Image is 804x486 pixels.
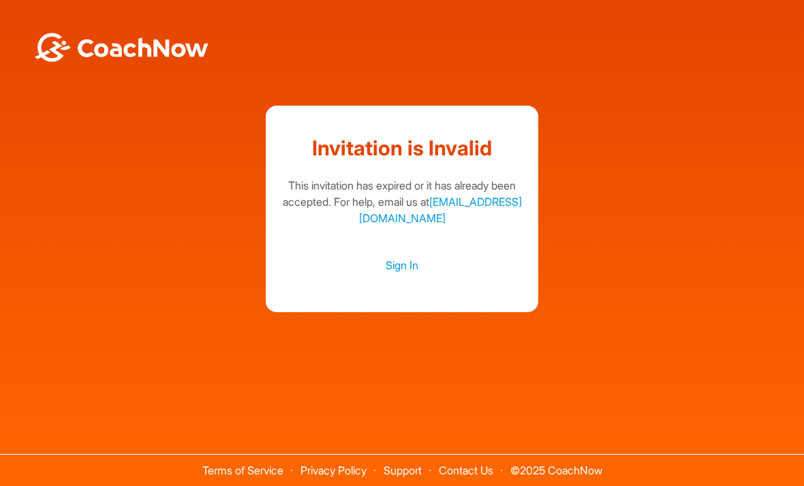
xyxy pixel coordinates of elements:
img: BwLJSsUCoWCh5upNqxVrqldRgqLPVwmV24tXu5FoVAoFEpwwqQ3VIfuoInZCoVCoTD4vwADAC3ZFMkVEQFDAAAAAElFTkSuQmCC [33,33,210,62]
span: © 2025 CoachNow [504,455,609,476]
a: Terms of Service [202,464,283,477]
a: Contact Us [439,464,493,477]
a: Sign In [279,256,525,274]
div: This invitation has expired or it has already been accepted. For help, email us at [279,177,525,226]
a: Support [384,464,422,477]
a: Privacy Policy [300,464,367,477]
h1: Invitation is Invalid [279,133,525,164]
a: [EMAIL_ADDRESS][DOMAIN_NAME] [359,195,522,225]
